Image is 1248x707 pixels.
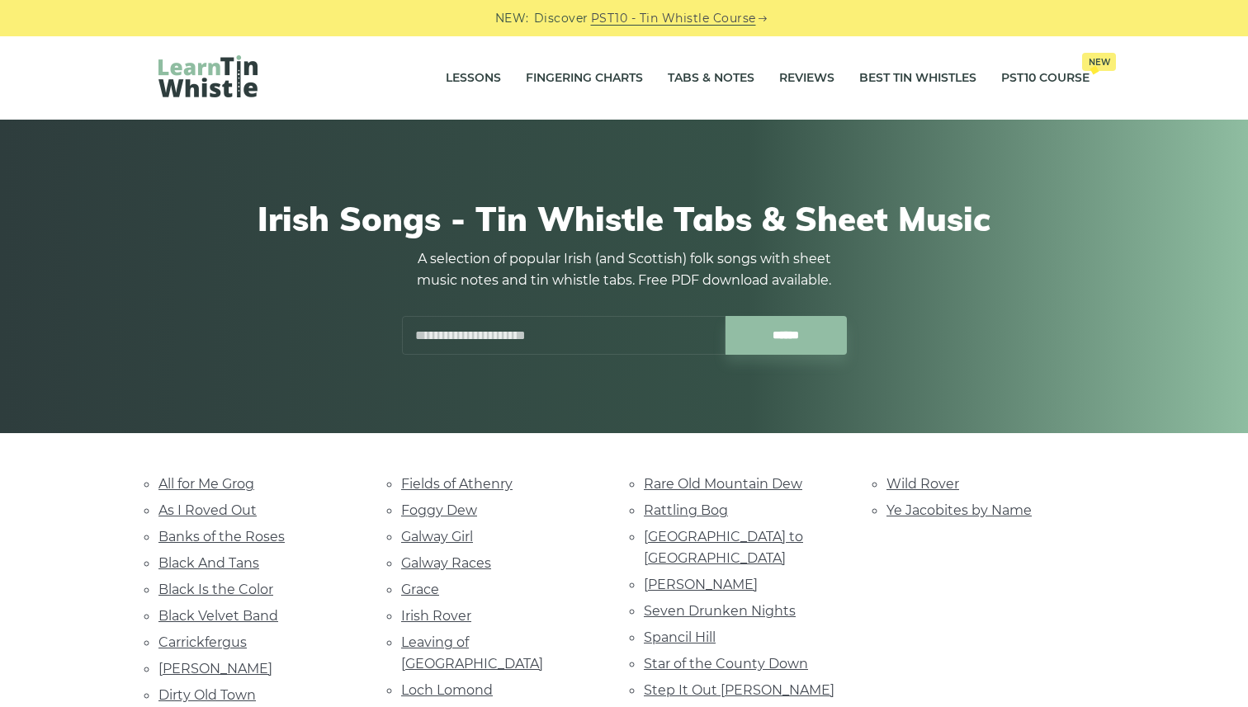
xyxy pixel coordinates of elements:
a: [GEOGRAPHIC_DATA] to [GEOGRAPHIC_DATA] [644,529,803,566]
a: [PERSON_NAME] [158,661,272,676]
a: As I Roved Out [158,502,257,518]
a: Grace [401,582,439,597]
a: Carrickfergus [158,634,247,650]
a: Black Is the Color [158,582,273,597]
a: Lessons [446,58,501,99]
a: Leaving of [GEOGRAPHIC_DATA] [401,634,543,672]
a: Best Tin Whistles [859,58,976,99]
a: Galway Races [401,555,491,571]
a: PST10 CourseNew [1001,58,1090,99]
a: Irish Rover [401,608,471,624]
p: A selection of popular Irish (and Scottish) folk songs with sheet music notes and tin whistle tab... [401,248,847,291]
a: Reviews [779,58,834,99]
a: Wild Rover [886,476,959,492]
a: Dirty Old Town [158,687,256,703]
span: New [1082,53,1116,71]
img: LearnTinWhistle.com [158,55,258,97]
a: Galway Girl [401,529,473,544]
a: Loch Lomond [401,682,493,698]
a: Star of the County Down [644,656,808,672]
a: Seven Drunken Nights [644,603,796,619]
a: Spancil Hill [644,629,716,645]
a: Fields of Athenry [401,476,513,492]
a: Black And Tans [158,555,259,571]
a: Ye Jacobites by Name [886,502,1032,518]
a: Tabs & Notes [668,58,754,99]
a: Fingering Charts [526,58,643,99]
a: Banks of the Roses [158,529,285,544]
a: Step It Out [PERSON_NAME] [644,682,834,698]
a: All for Me Grog [158,476,254,492]
a: Foggy Dew [401,502,477,518]
a: Rare Old Mountain Dew [644,476,802,492]
a: [PERSON_NAME] [644,577,758,592]
a: Rattling Bog [644,502,728,518]
h1: Irish Songs - Tin Whistle Tabs & Sheet Music [158,199,1090,238]
a: Black Velvet Band [158,608,278,624]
